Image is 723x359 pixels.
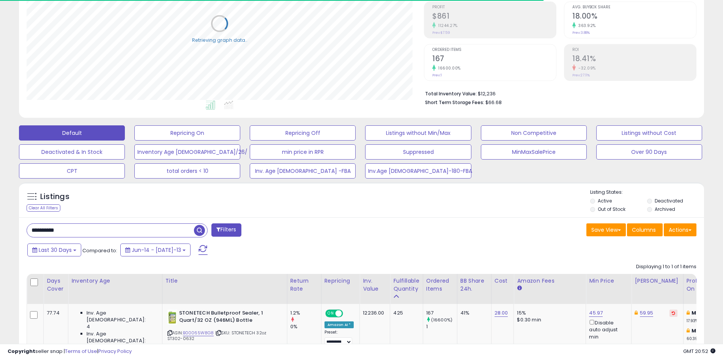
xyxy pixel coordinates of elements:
div: seller snap | | [8,348,132,355]
span: $66.68 [485,99,502,106]
button: Last 30 Days [27,244,81,256]
a: 28.00 [495,309,508,317]
small: -32.09% [576,65,596,71]
div: Amazon AI * [324,321,354,328]
button: min price in RPR [250,144,356,160]
div: 77.74 [47,310,62,316]
div: Inventory Age [71,277,159,285]
button: Non Competitive [481,125,587,141]
button: MinMaxSalePrice [481,144,587,160]
button: total orders < 10 [134,163,240,179]
div: Inv. value [363,277,387,293]
button: Inventory Age [DEMOGRAPHIC_DATA]/26/ [134,144,240,160]
span: Ordered Items [432,48,556,52]
small: Amazon Fees. [517,285,521,292]
h2: 18.41% [572,54,696,65]
span: 2025-08-13 20:52 GMT [683,348,715,355]
b: STONETECH Bulletproof Sealer, 1 Quart/32 OZ (946ML) Bottle [179,310,271,326]
span: Jun-14 - [DATE]-13 [132,246,181,254]
div: 0% [290,323,321,330]
label: Out of Stock [598,206,625,212]
div: 15% [517,310,580,316]
button: CPT [19,163,125,179]
span: ON [326,310,336,317]
div: Fulfillable Quantity [393,277,419,293]
div: 425 [393,310,417,316]
a: 59.95 [640,309,654,317]
b: Total Inventory Value: [425,90,477,97]
button: Listings without Min/Max [365,125,471,141]
button: Jun-14 - [DATE]-13 [120,244,191,256]
small: 16600.00% [436,65,461,71]
div: Amazon Fees [517,277,583,285]
small: 11244.27% [436,23,458,28]
a: Terms of Use [65,348,97,355]
span: Profit [432,5,556,9]
span: ROI [572,48,696,52]
span: Last 30 Days [39,246,72,254]
button: Deactivated & In Stock [19,144,125,160]
div: BB Share 24h. [460,277,488,293]
span: Inv. Age [DEMOGRAPHIC_DATA]: [87,331,156,344]
div: Retrieving graph data.. [192,36,247,43]
strong: Copyright [8,348,35,355]
button: Default [19,125,125,141]
span: Compared to: [82,247,117,254]
div: 167 [426,310,457,316]
div: 1 [426,323,457,330]
div: $0.30 min [517,316,580,323]
div: Preset: [324,330,354,347]
div: 41% [460,310,485,316]
a: B00065W8G8 [183,330,214,336]
div: Return Rate [290,277,318,293]
div: Days Cover [47,277,65,293]
small: Prev: 1 [432,73,442,77]
div: Disable auto adjust min [589,318,625,340]
button: Actions [664,223,696,236]
div: 12236.00 [363,310,384,316]
small: Prev: 27.11% [572,73,590,77]
small: (16600%) [431,317,452,323]
span: 4 [87,323,90,330]
div: Cost [495,277,511,285]
div: Displaying 1 to 1 of 1 items [636,263,696,270]
div: Clear All Filters [27,204,60,212]
button: Suppressed [365,144,471,160]
li: $12,236 [425,89,691,98]
button: Listings without Cost [596,125,702,141]
h2: $861 [432,12,556,22]
div: Title [165,277,284,285]
div: ASIN: [167,310,281,350]
div: Min Price [589,277,628,285]
b: Max: [691,327,705,334]
p: Listing States: [590,189,704,196]
h2: 18.00% [572,12,696,22]
button: Repricing On [134,125,240,141]
img: 417w0cxIc1L._SL40_.jpg [167,310,177,325]
b: Min: [691,309,703,316]
span: Columns [632,226,656,234]
button: Filters [211,223,241,237]
span: Avg. Buybox Share [572,5,696,9]
label: Active [598,198,612,204]
button: Over 90 Days [596,144,702,160]
button: Repricing Off [250,125,356,141]
button: Inv.Age [DEMOGRAPHIC_DATA]-180-FBA [365,163,471,179]
button: Save View [586,223,626,236]
div: Ordered Items [426,277,454,293]
h5: Listings [40,191,69,202]
label: Deactivated [655,198,683,204]
small: Prev: 3.88% [572,30,590,35]
div: 1.2% [290,310,321,316]
button: Inv. Age [DEMOGRAPHIC_DATA] -FBA [250,163,356,179]
div: Repricing [324,277,357,285]
button: Columns [627,223,663,236]
a: 45.97 [589,309,603,317]
a: Privacy Policy [98,348,132,355]
small: Prev: $7.59 [432,30,450,35]
span: OFF [342,310,354,317]
b: Short Term Storage Fees: [425,99,484,106]
span: Inv. Age [DEMOGRAPHIC_DATA]: [87,310,156,323]
span: | SKU: STONETECH 32oz ST302-0632 [167,330,266,341]
h2: 167 [432,54,556,65]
